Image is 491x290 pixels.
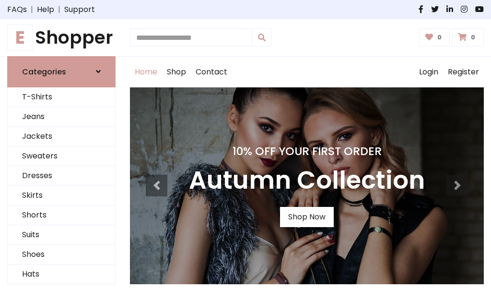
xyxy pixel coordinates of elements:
[468,33,478,42] span: 0
[452,28,484,47] a: 0
[8,107,115,127] a: Jeans
[280,207,334,227] a: Shop Now
[189,166,425,195] h3: Autumn Collection
[7,27,116,48] a: EShopper
[37,4,54,15] a: Help
[8,205,115,225] a: Shorts
[162,57,191,87] a: Shop
[8,225,115,245] a: Suits
[7,27,116,48] h1: Shopper
[191,57,232,87] a: Contact
[54,4,64,15] span: |
[8,127,115,146] a: Jackets
[27,4,37,15] span: |
[435,33,444,42] span: 0
[419,28,450,47] a: 0
[130,57,162,87] a: Home
[7,56,116,87] a: Categories
[8,265,115,284] a: Hats
[7,24,33,50] span: E
[8,87,115,107] a: T-Shirts
[8,166,115,186] a: Dresses
[7,4,27,15] a: FAQs
[22,67,66,76] h6: Categories
[189,145,425,158] h4: 10% Off Your First Order
[414,57,443,87] a: Login
[443,57,484,87] a: Register
[64,4,95,15] a: Support
[8,146,115,166] a: Sweaters
[8,186,115,205] a: Skirts
[8,245,115,265] a: Shoes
